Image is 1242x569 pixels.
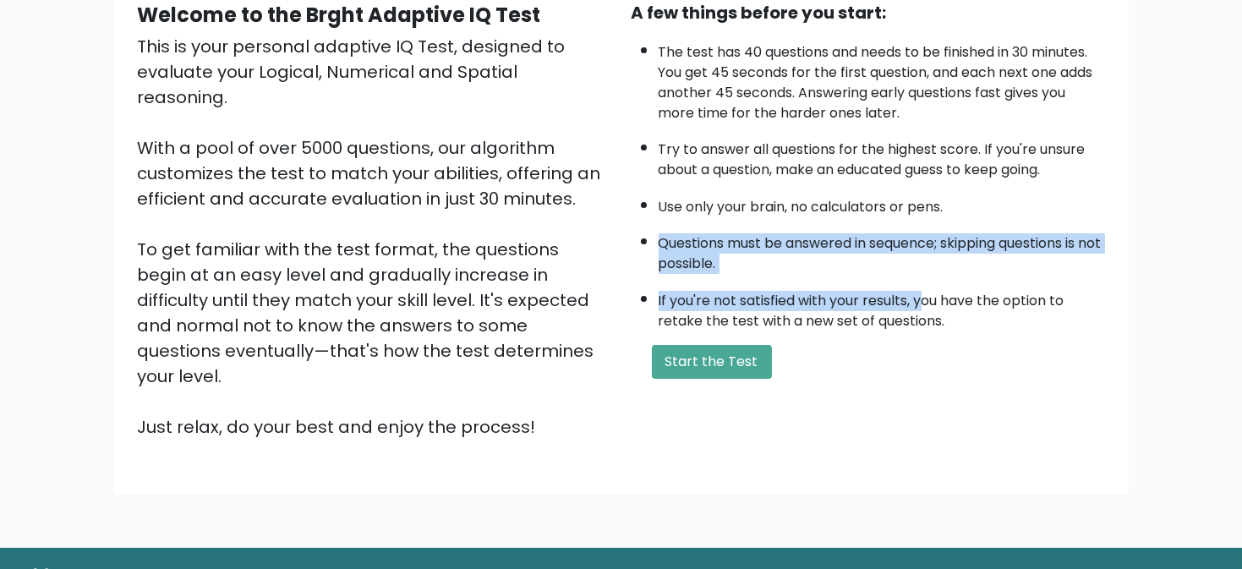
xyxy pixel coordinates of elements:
[659,225,1105,274] li: Questions must be answered in sequence; skipping questions is not possible.
[138,1,541,29] b: Welcome to the Brght Adaptive IQ Test
[652,345,772,379] button: Start the Test
[659,34,1105,123] li: The test has 40 questions and needs to be finished in 30 minutes. You get 45 seconds for the firs...
[659,131,1105,180] li: Try to answer all questions for the highest score. If you're unsure about a question, make an edu...
[659,282,1105,331] li: If you're not satisfied with your results, you have the option to retake the test with a new set ...
[659,189,1105,217] li: Use only your brain, no calculators or pens.
[138,34,611,440] div: This is your personal adaptive IQ Test, designed to evaluate your Logical, Numerical and Spatial ...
